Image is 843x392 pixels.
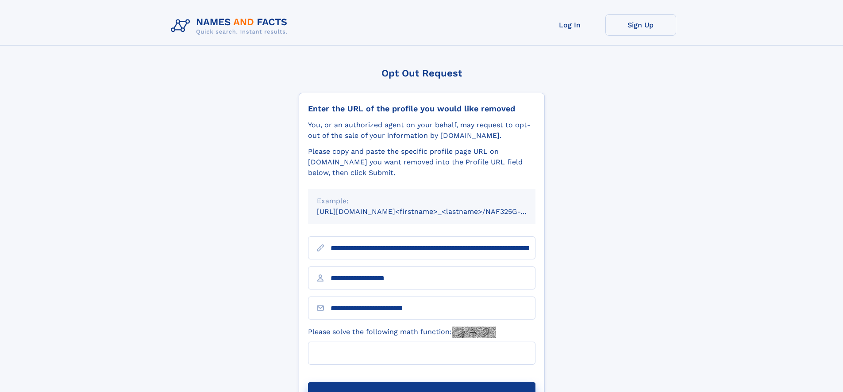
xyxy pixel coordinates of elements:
div: Opt Out Request [299,68,545,79]
img: Logo Names and Facts [167,14,295,38]
div: Enter the URL of the profile you would like removed [308,104,535,114]
a: Sign Up [605,14,676,36]
div: Please copy and paste the specific profile page URL on [DOMAIN_NAME] you want removed into the Pr... [308,146,535,178]
small: [URL][DOMAIN_NAME]<firstname>_<lastname>/NAF325G-xxxxxxxx [317,207,552,216]
div: Example: [317,196,527,206]
div: You, or an authorized agent on your behalf, may request to opt-out of the sale of your informatio... [308,120,535,141]
label: Please solve the following math function: [308,327,496,338]
a: Log In [535,14,605,36]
